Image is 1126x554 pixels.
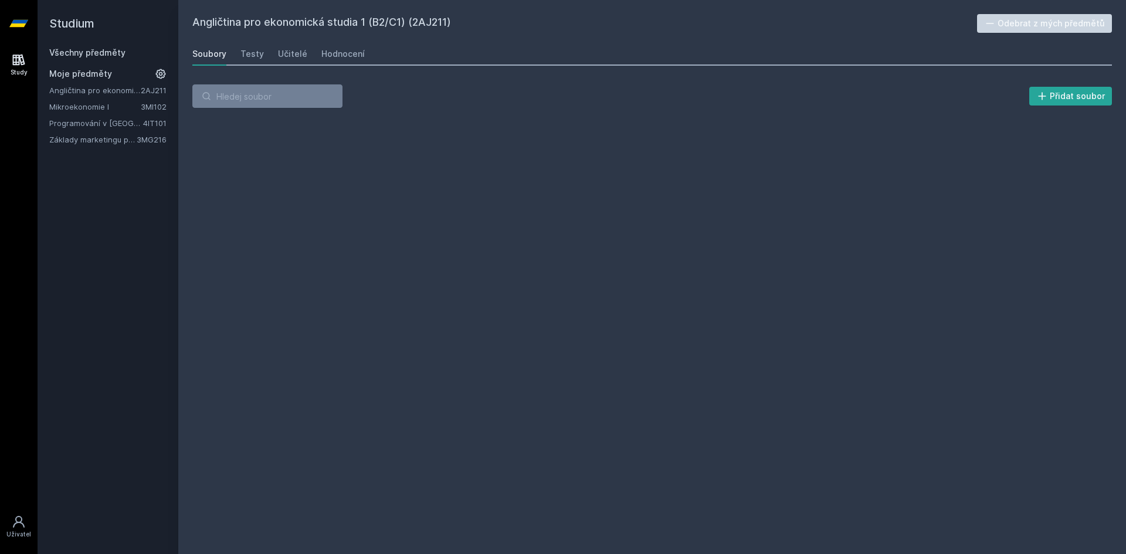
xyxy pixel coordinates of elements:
[321,48,365,60] div: Hodnocení
[240,48,264,60] div: Testy
[49,84,141,96] a: Angličtina pro ekonomická studia 1 (B2/C1)
[141,86,167,95] a: 2AJ211
[278,48,307,60] div: Učitelé
[2,509,35,545] a: Uživatel
[49,47,126,57] a: Všechny předměty
[137,135,167,144] a: 3MG216
[1029,87,1113,106] button: Přidat soubor
[240,42,264,66] a: Testy
[977,14,1113,33] button: Odebrat z mých předmětů
[2,47,35,83] a: Study
[49,134,137,145] a: Základy marketingu pro informatiky a statistiky
[6,530,31,539] div: Uživatel
[49,68,112,80] span: Moje předměty
[49,101,141,113] a: Mikroekonomie I
[192,14,977,33] h2: Angličtina pro ekonomická studia 1 (B2/C1) (2AJ211)
[11,68,28,77] div: Study
[141,102,167,111] a: 3MI102
[278,42,307,66] a: Učitelé
[192,48,226,60] div: Soubory
[49,117,143,129] a: Programování v [GEOGRAPHIC_DATA]
[192,84,342,108] input: Hledej soubor
[143,118,167,128] a: 4IT101
[192,42,226,66] a: Soubory
[321,42,365,66] a: Hodnocení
